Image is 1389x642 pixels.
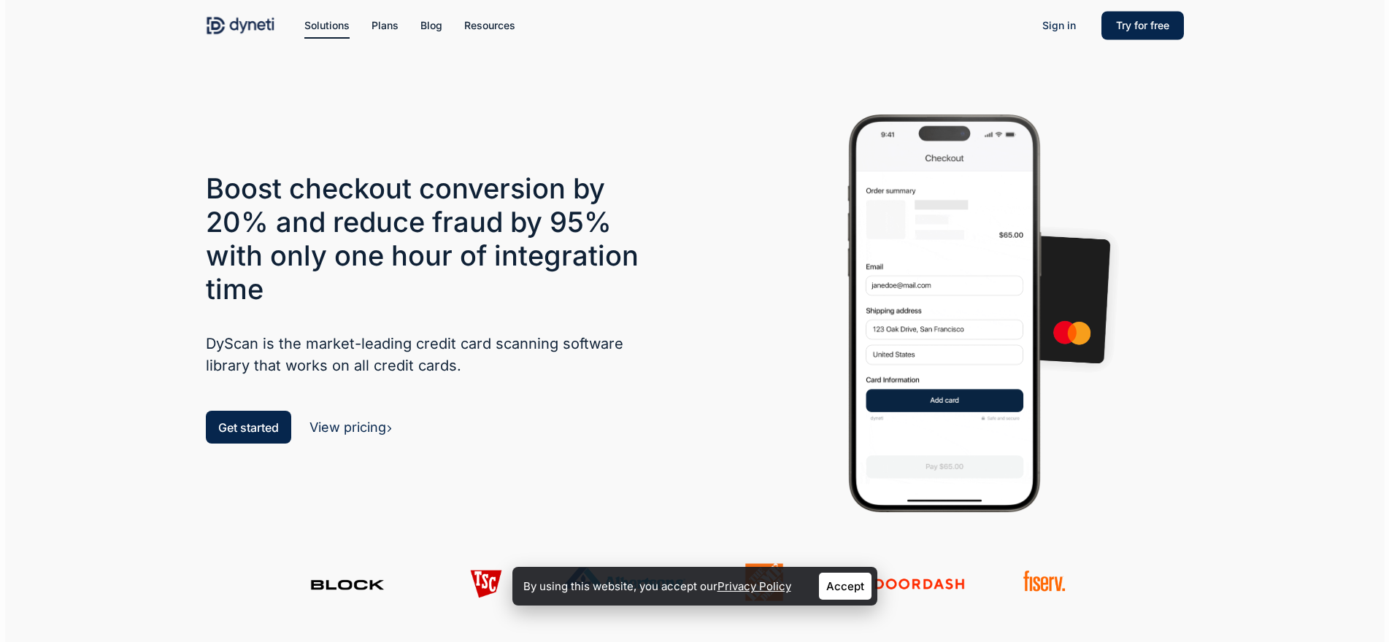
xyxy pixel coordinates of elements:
span: Try for free [1116,19,1169,31]
a: Plans [372,18,399,34]
p: By using this website, you accept our [523,576,791,596]
span: Plans [372,19,399,31]
a: Blog [420,18,442,34]
h3: Boost checkout conversion by 20% and reduce fraud by 95% with only one hour of integration time [206,171,662,306]
a: Accept [819,573,872,600]
a: Try for free [1101,18,1184,34]
a: Get started [206,411,291,444]
img: client [841,563,965,602]
a: View pricing [309,419,393,435]
span: Blog [420,19,442,31]
a: Sign in [1028,14,1090,37]
span: Get started [218,420,279,435]
img: client [980,563,1104,602]
span: Resources [464,19,515,31]
h5: DyScan is the market-leading credit card scanning software library that works on all credit cards. [206,333,662,376]
a: Privacy Policy [717,579,791,593]
span: Sign in [1042,19,1076,31]
img: client [424,563,548,602]
img: client [702,563,826,602]
a: Solutions [304,18,350,34]
span: Solutions [304,19,350,31]
img: client [285,563,409,602]
a: Resources [464,18,515,34]
img: client [563,563,687,602]
img: Dyneti Technologies [206,15,276,36]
